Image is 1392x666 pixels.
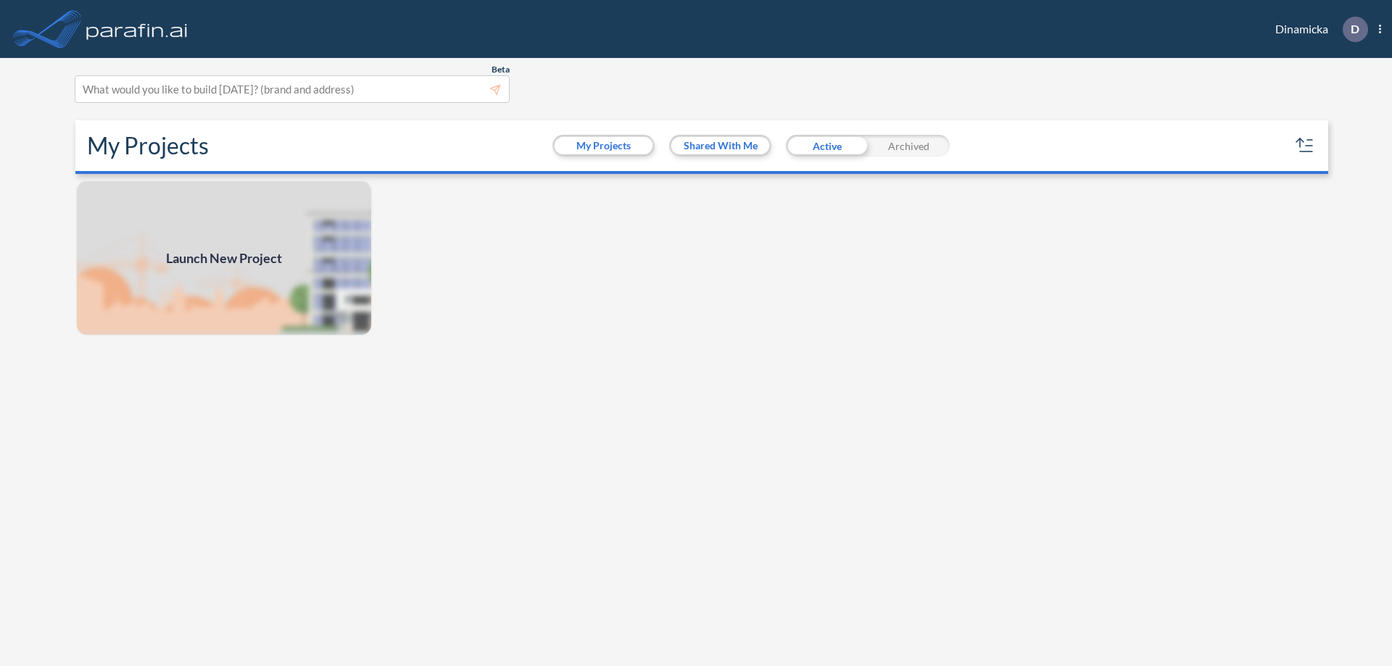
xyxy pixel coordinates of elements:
[555,137,652,154] button: My Projects
[83,14,191,43] img: logo
[1254,17,1381,42] div: Dinamicka
[786,135,868,157] div: Active
[1293,134,1317,157] button: sort
[75,180,373,336] a: Launch New Project
[87,132,209,159] h2: My Projects
[1351,22,1359,36] p: D
[492,64,510,75] span: Beta
[166,249,282,268] span: Launch New Project
[75,180,373,336] img: add
[868,135,950,157] div: Archived
[671,137,769,154] button: Shared With Me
